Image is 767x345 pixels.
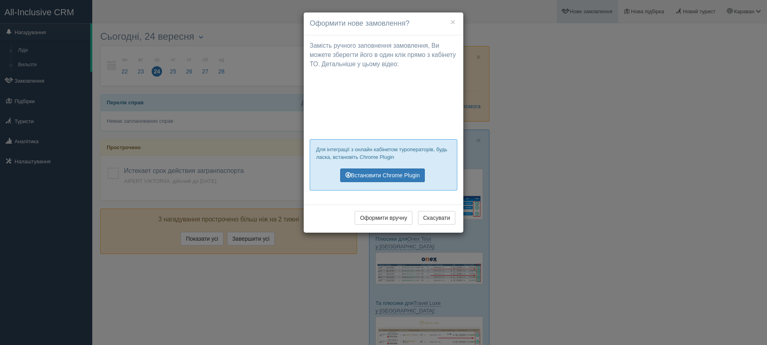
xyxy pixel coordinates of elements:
iframe: Сохранение заявок из кабинета туроператоров - CRM для турагентства [310,73,457,133]
h4: Оформити нове замовлення? [310,18,457,29]
button: Скасувати [418,211,455,225]
button: Оформити вручну [355,211,412,225]
a: Встановити Chrome Plugin [340,168,425,182]
p: Замість ручного заповнення замовлення, Ви можете зберегти його в один клік прямо з кабінету ТО. Д... [310,41,457,69]
p: Для інтеграції з онлайн кабінетом туроператорів, будь ласка, встановіть Chrome Plugin [316,146,451,161]
button: × [450,18,455,26]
